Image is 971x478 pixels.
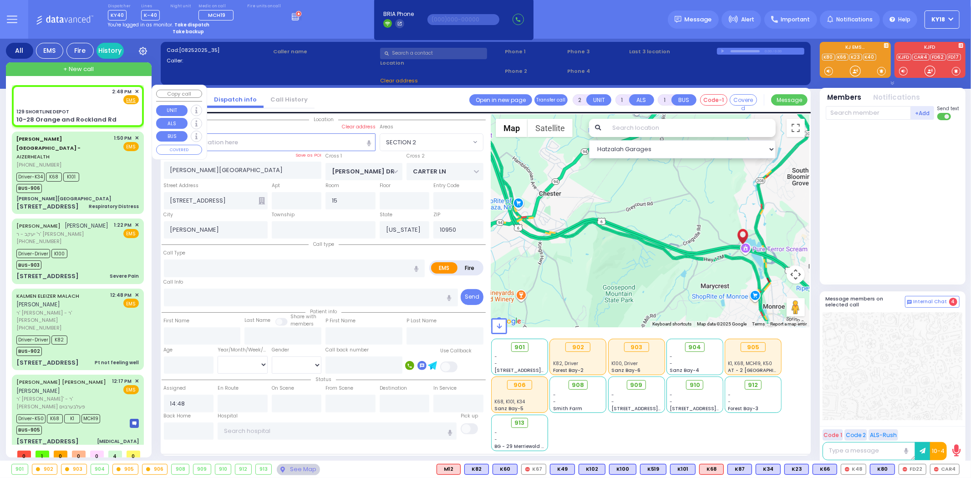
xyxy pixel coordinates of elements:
span: 913 [515,418,525,427]
span: [PHONE_NUMBER] [16,238,61,245]
img: red-radio-icon.svg [934,467,939,472]
strong: Take dispatch [174,21,209,28]
label: Fire [457,262,483,274]
h5: Message members on selected call [826,296,905,308]
span: K101 [63,173,79,182]
a: CAR4 [912,54,930,61]
span: SECTION 2 [380,133,483,151]
div: K34 [756,464,781,475]
label: State [380,211,392,219]
span: members [290,320,314,327]
span: - [728,392,731,398]
span: 912 [748,381,758,390]
div: Fire [66,43,94,59]
label: Entry Code [433,182,459,189]
span: 1:50 PM [114,135,132,142]
span: BUS-902 [16,347,42,356]
label: Floor [380,182,391,189]
label: From Scene [325,385,353,392]
div: K60 [493,464,518,475]
span: SECTION 2 [380,134,471,150]
div: [STREET_ADDRESS] [16,358,79,367]
div: 903 [61,464,86,474]
label: Cross 2 [407,153,425,160]
span: K68 [47,414,63,423]
label: Caller name [273,48,377,56]
span: Patient info [305,308,341,315]
div: M12 [437,464,461,475]
div: All [6,43,33,59]
label: Last Name [244,317,270,324]
strong: Take backup [173,28,204,35]
a: Dispatch info [207,95,264,104]
span: [STREET_ADDRESS][PERSON_NAME] [670,405,756,412]
label: City [164,211,173,219]
span: 904 [688,343,701,352]
div: 10-28 Orange and Rockland Rd [16,115,117,124]
span: 1:22 PM [114,222,132,229]
span: BUS-905 [16,426,42,435]
button: Toggle fullscreen view [787,119,805,137]
button: UNIT [156,105,188,116]
span: Status [311,376,336,383]
span: Sanz Bay-6 [611,367,641,374]
button: Send [461,289,483,305]
label: Cross 1 [325,153,342,160]
label: Last 3 location [630,48,717,56]
span: EMS [123,229,139,238]
div: Respiratory Distress [89,203,139,210]
span: [PHONE_NUMBER] [16,324,61,331]
img: Logo [36,14,97,25]
label: Destination [380,385,407,392]
div: [STREET_ADDRESS] [16,202,79,211]
span: ✕ [135,134,139,142]
span: BUS-906 [16,184,42,193]
span: K68 [46,173,62,182]
a: FD62 [930,54,946,61]
small: Share with [290,313,316,320]
div: BLS [550,464,575,475]
span: K82, Driver [553,360,578,367]
span: Call type [309,241,339,248]
div: K68 [699,464,724,475]
div: BLS [784,464,809,475]
div: [STREET_ADDRESS] [16,437,79,446]
span: MCH19 [81,414,100,423]
span: [PERSON_NAME] [65,222,109,229]
span: ✕ [135,221,139,229]
a: KALMEN ELEIZER MALACH [16,292,79,300]
span: Phone 2 [505,67,564,75]
span: K100, Driver [611,360,638,367]
input: Search a contact [380,48,487,59]
span: Driver-Driver [16,336,50,345]
div: K101 [670,464,696,475]
label: Hospital [218,412,238,420]
div: EMS [36,43,63,59]
span: Phone 4 [567,67,626,75]
span: Driver-K34 [16,173,45,182]
span: [PERSON_NAME] [16,387,60,395]
span: 901 [514,343,525,352]
span: ✕ [135,291,139,299]
span: Notifications [836,15,873,24]
span: Clear address [380,77,418,84]
button: ALS [156,118,188,129]
span: ר' [PERSON_NAME]' - ר' [PERSON_NAME] פעלבערבוים [16,395,109,410]
label: KJ EMS... [820,45,891,51]
a: Open this area in Google Maps (opens a new window) [493,315,524,327]
span: K1, K68, MCH19, K50 [728,360,773,367]
span: Send text [937,105,960,112]
img: red-radio-icon.svg [845,467,849,472]
span: 0 [17,451,31,458]
button: Members [828,92,862,103]
button: Code 1 [823,429,843,441]
span: You're logged in as monitor. [108,21,173,28]
label: Caller: [167,57,270,65]
label: Clear address [342,123,376,131]
div: Year/Month/Week/Day [218,346,268,354]
label: Lines [141,4,160,9]
span: Help [898,15,910,24]
div: K67 [521,464,546,475]
div: K100 [609,464,636,475]
span: ר' [PERSON_NAME] - ר' [PERSON_NAME] [16,309,107,324]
